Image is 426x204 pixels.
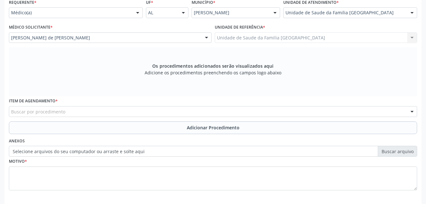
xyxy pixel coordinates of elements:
[11,10,130,16] span: Médico(a)
[152,63,273,69] span: Os procedimentos adicionados serão visualizados aqui
[194,10,267,16] span: [PERSON_NAME]
[148,10,175,16] span: AL
[9,136,25,146] label: Anexos
[187,124,239,131] span: Adicionar Procedimento
[11,35,199,41] span: [PERSON_NAME] de [PERSON_NAME]
[9,121,417,134] button: Adicionar Procedimento
[145,69,281,76] span: Adicione os procedimentos preenchendo os campos logo abaixo
[9,23,53,32] label: Médico Solicitante
[9,157,27,167] label: Motivo
[285,10,404,16] span: Unidade de Saude da Familia [GEOGRAPHIC_DATA]
[11,108,65,115] span: Buscar por procedimento
[215,23,265,32] label: Unidade de referência
[9,96,58,106] label: Item de agendamento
